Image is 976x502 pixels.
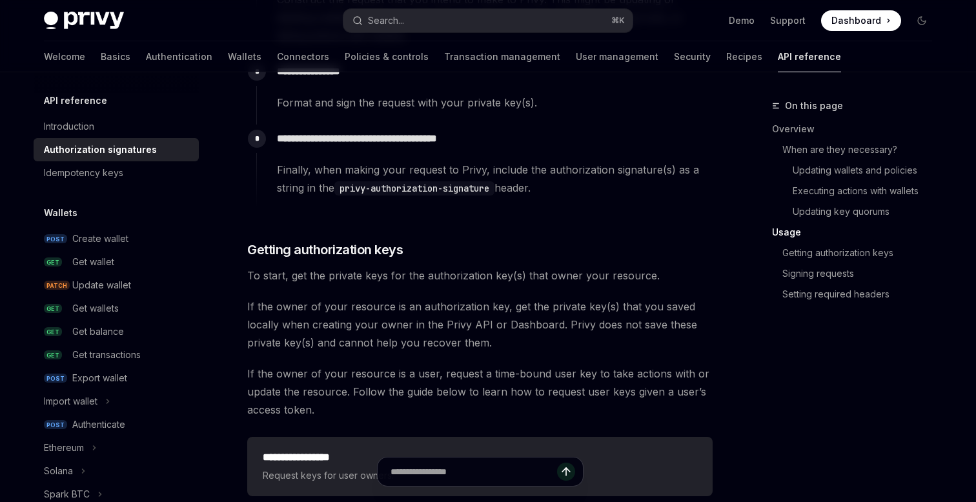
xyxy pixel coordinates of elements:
a: Support [770,14,806,27]
a: Demo [729,14,755,27]
h5: Wallets [44,205,77,221]
span: If the owner of your resource is an authorization key, get the private key(s) that you saved loca... [247,297,713,352]
span: PATCH [44,281,70,290]
img: dark logo [44,12,124,30]
div: Authenticate [72,417,125,432]
span: GET [44,304,62,314]
a: API reference [778,41,841,72]
a: Updating wallets and policies [793,160,942,181]
a: When are they necessary? [782,139,942,160]
a: Welcome [44,41,85,72]
div: Get wallet [72,254,114,270]
div: Get wallets [72,301,119,316]
a: Wallets [228,41,261,72]
span: ⌘ K [611,15,625,26]
a: Basics [101,41,130,72]
a: GETGet wallets [34,297,199,320]
div: Update wallet [72,277,131,293]
a: Security [674,41,711,72]
a: Introduction [34,115,199,138]
a: Authorization signatures [34,138,199,161]
div: Solana [44,463,73,479]
code: privy-authorization-signature [334,181,494,196]
div: Export wallet [72,370,127,386]
span: If the owner of your resource is a user, request a time-bound user key to take actions with or up... [247,365,713,419]
span: Finally, when making your request to Privy, include the authorization signature(s) as a string in... [277,161,712,197]
span: POST [44,374,67,383]
button: Toggle dark mode [911,10,932,31]
span: POST [44,420,67,430]
div: Search... [368,13,404,28]
a: Setting required headers [782,284,942,305]
a: Authentication [146,41,212,72]
a: POSTExport wallet [34,366,199,390]
div: Ethereum [44,440,84,456]
h5: API reference [44,93,107,108]
div: Get balance [72,324,124,339]
a: POSTAuthenticate [34,413,199,436]
a: GETGet wallet [34,250,199,274]
a: Transaction management [444,41,560,72]
span: Getting authorization keys [247,241,403,259]
a: Signing requests [782,263,942,284]
button: Send message [557,463,575,481]
a: Executing actions with wallets [793,181,942,201]
a: GETGet balance [34,320,199,343]
div: Introduction [44,119,94,134]
a: Idempotency keys [34,161,199,185]
a: POSTCreate wallet [34,227,199,250]
a: Policies & controls [345,41,429,72]
a: Recipes [726,41,762,72]
a: Dashboard [821,10,901,31]
span: Dashboard [831,14,881,27]
a: GETGet transactions [34,343,199,366]
div: Authorization signatures [44,142,157,157]
div: Get transactions [72,347,141,363]
a: Usage [772,222,942,243]
button: Search...⌘K [343,9,633,32]
span: GET [44,257,62,267]
span: On this page [785,98,843,114]
div: Format and sign the request with your private key(s). [277,94,712,112]
div: Idempotency keys [44,165,123,181]
a: Overview [772,119,942,139]
a: User management [576,41,658,72]
div: Create wallet [72,231,128,246]
a: Getting authorization keys [782,243,942,263]
a: PATCHUpdate wallet [34,274,199,297]
div: Import wallet [44,394,97,409]
span: GET [44,350,62,360]
span: To start, get the private keys for the authorization key(s) that owner your resource. [247,266,713,285]
span: POST [44,234,67,244]
a: Connectors [277,41,329,72]
div: Spark BTC [44,487,90,502]
a: Updating key quorums [793,201,942,222]
span: GET [44,327,62,337]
